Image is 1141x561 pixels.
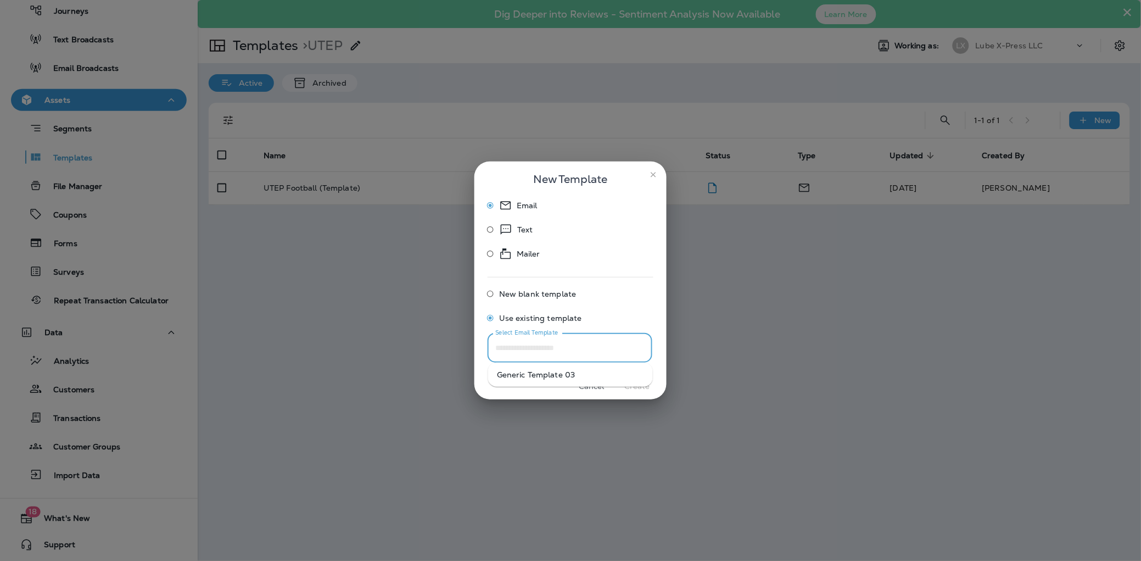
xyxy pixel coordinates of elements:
span: Use existing template [499,314,582,323]
span: New Template [534,170,608,188]
label: Select Email Template [495,329,558,337]
p: Text [517,223,533,236]
li: Generic Template 03 [488,367,653,382]
button: close [645,166,662,184]
span: New blank template [499,290,577,298]
p: Email [517,199,538,212]
p: Mailer [517,247,540,260]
